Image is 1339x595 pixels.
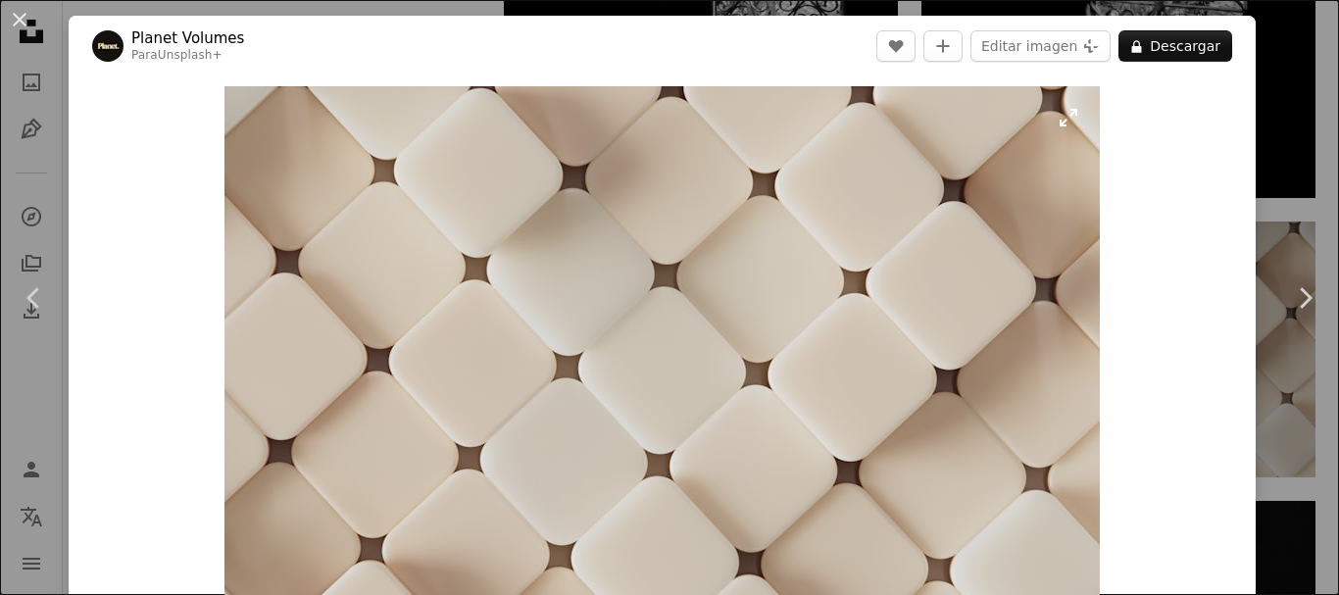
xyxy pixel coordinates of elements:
[970,30,1111,62] button: Editar imagen
[158,48,223,62] a: Unsplash+
[1118,30,1232,62] button: Descargar
[131,28,244,48] a: Planet Volumes
[876,30,916,62] button: Me gusta
[1270,204,1339,392] a: Siguiente
[923,30,963,62] button: Añade a la colección
[92,30,124,62] img: Ve al perfil de Planet Volumes
[131,48,244,64] div: Para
